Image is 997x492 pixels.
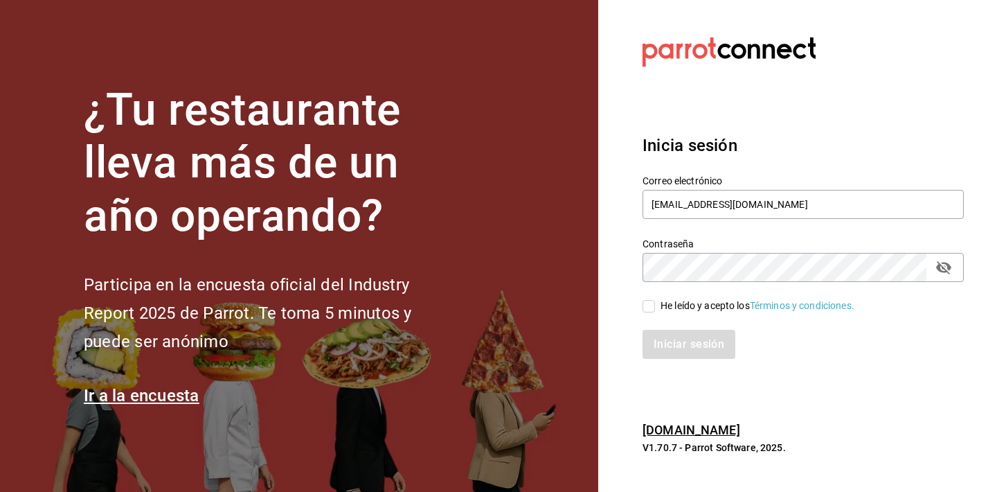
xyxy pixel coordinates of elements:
[84,271,458,355] h2: Participa en la encuesta oficial del Industry Report 2025 de Parrot. Te toma 5 minutos y puede se...
[661,299,854,313] div: He leído y acepto los
[84,84,458,243] h1: ¿Tu restaurante lleva más de un año operando?
[932,256,955,279] button: passwordField
[750,300,854,311] a: Términos y condiciones.
[643,190,964,219] input: Ingresa tu correo electrónico
[643,175,964,185] label: Correo electrónico
[643,441,964,455] p: V1.70.7 - Parrot Software, 2025.
[84,386,199,405] a: Ir a la encuesta
[643,423,740,437] a: [DOMAIN_NAME]
[643,238,964,248] label: Contraseña
[643,133,964,158] h3: Inicia sesión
